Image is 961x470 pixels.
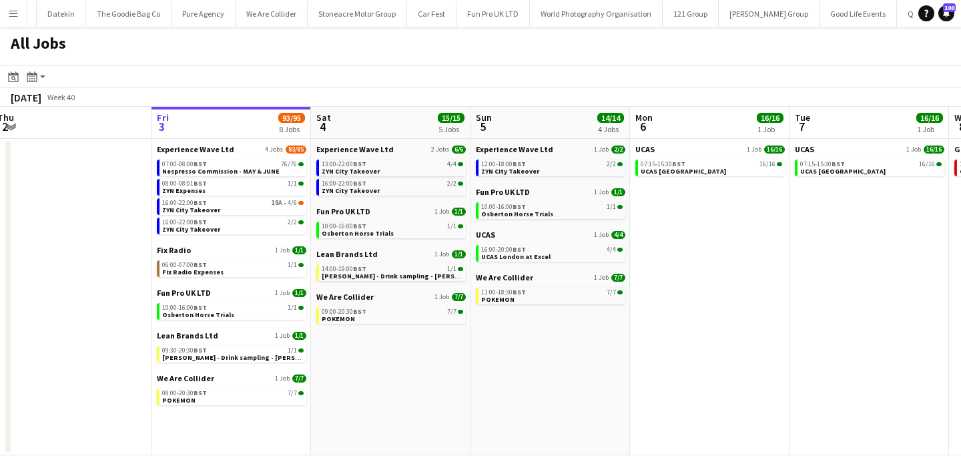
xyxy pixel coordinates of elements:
span: BST [353,264,366,273]
span: 10:00-16:00 [481,204,526,210]
span: 1/1 [292,246,306,254]
span: UCAS London [800,167,886,176]
button: Pure Agency [172,1,236,27]
a: UCAS1 Job16/16 [795,144,944,154]
div: 8 Jobs [279,124,304,134]
span: Osberton Horse Trials [162,310,234,319]
span: 1/1 [607,204,616,210]
div: Lean Brands Ltd1 Job1/109:30-20:30BST1/1[PERSON_NAME] - Drink sampling - [PERSON_NAME] [157,330,306,373]
span: Osberton Horse Trials [481,210,553,218]
span: 1/1 [298,263,304,267]
span: 1/1 [617,205,623,209]
span: 1/1 [298,348,304,352]
span: 2/2 [617,162,623,166]
a: 12:00-18:00BST2/2ZYN City Takeover [481,160,623,175]
a: 09:30-20:30BST1/1[PERSON_NAME] - Drink sampling - [PERSON_NAME] [162,346,304,361]
span: 16/16 [757,113,783,123]
span: UCAS London at Excel [481,252,551,261]
div: 4 Jobs [598,124,623,134]
button: Datekin [37,1,86,27]
span: 15/15 [438,113,464,123]
div: Experience Wave Ltd2 Jobs6/613:00-22:00BST4/4ZYN City Takeover16:00-22:00BST2/2ZYN City Takeover [316,144,466,206]
span: 1/1 [447,266,456,272]
span: We Are Collider [316,292,374,302]
a: 11:00-18:30BST7/7POKEMON [481,288,623,303]
span: 1 Job [594,188,609,196]
span: 7/7 [452,293,466,301]
span: 10:00-16:00 [322,223,366,230]
a: 07:00-08:00BST76/76Nespresso Commission - MAY & JUNE [162,160,304,175]
a: Lean Brands Ltd1 Job1/1 [157,330,306,340]
span: 7/7 [611,274,625,282]
button: [PERSON_NAME] Group [719,1,820,27]
button: The Goodie Bag Co [86,1,172,27]
span: Osberton Horse Trials [322,229,394,238]
span: Fun Pro UK LTD [476,187,530,197]
span: 1 Job [594,274,609,282]
span: We Are Collider [157,373,214,383]
a: Experience Wave Ltd4 Jobs83/85 [157,144,306,154]
span: 1 Job [275,375,290,383]
span: 1 Job [434,250,449,258]
span: 100 [943,3,956,12]
div: UCAS1 Job4/416:00-20:00BST4/4UCAS London at Excel [476,230,625,272]
span: ZYN City Takeover [322,186,380,195]
span: 14:00-19:00 [322,266,366,272]
a: 16:00-22:00BST2/2ZYN City Takeover [322,179,463,194]
span: 83/85 [286,146,306,154]
span: 4 Jobs [265,146,283,154]
span: 16/16 [924,146,944,154]
span: 07:00-08:00 [162,161,207,168]
a: Fix Radio1 Job1/1 [157,245,306,255]
span: ZYN City Takeover [162,225,220,234]
span: UCAS [635,144,655,154]
div: UCAS1 Job16/1607:15-15:30BST16/16UCAS [GEOGRAPHIC_DATA] [795,144,944,179]
span: 4/6 [288,200,297,206]
span: 16/16 [759,161,775,168]
a: 10:00-16:00BST1/1Osberton Horse Trials [322,222,463,237]
span: 16:00-20:00 [481,246,526,253]
a: We Are Collider1 Job7/7 [476,272,625,282]
span: 16/16 [919,161,935,168]
span: 09:30-20:30 [162,347,207,354]
span: 1/1 [288,304,297,311]
span: BST [194,346,207,355]
a: Fun Pro UK LTD1 Job1/1 [157,288,306,298]
span: Fix Radio Expenses [162,268,224,276]
div: Fun Pro UK LTD1 Job1/110:00-16:00BST1/1Osberton Horse Trials [316,206,466,249]
span: 3 [155,119,169,134]
span: Fun Pro UK LTD [316,206,370,216]
span: 76/76 [281,161,297,168]
div: • [162,200,304,206]
div: Experience Wave Ltd4 Jobs83/8507:00-08:00BST76/76Nespresso Commission - MAY & JUNE08:00-08:01BST1... [157,144,306,245]
span: UCAS London [641,167,726,176]
span: Nespresso Commission - MAY & JUNE [162,167,280,176]
span: Experience Wave Ltd [157,144,234,154]
span: 1/1 [292,332,306,340]
button: Car Fest [407,1,456,27]
a: Fun Pro UK LTD1 Job1/1 [316,206,466,216]
span: Experience Wave Ltd [316,144,394,154]
a: 16:00-22:00BST18A•4/6ZYN City Takeover [162,198,304,214]
span: 2/2 [288,219,297,226]
span: Experience Wave Ltd [476,144,553,154]
span: 1/1 [452,250,466,258]
span: Fix Radio [157,245,191,255]
span: We Are Collider [476,272,533,282]
span: 13:00-22:00 [322,161,366,168]
span: 06:00-07:00 [162,262,207,268]
span: BST [194,198,207,207]
a: 08:00-08:01BST1/1ZYN Expenses [162,179,304,194]
span: 16:00-22:00 [162,219,207,226]
span: 1/1 [288,262,297,268]
span: Sat [316,111,331,124]
span: BST [194,389,207,397]
span: POKEMON [481,295,515,304]
span: ZYN City Takeover [481,167,539,176]
div: Lean Brands Ltd1 Job1/114:00-19:00BST1/1[PERSON_NAME] - Drink sampling - [PERSON_NAME] [316,249,466,292]
span: BST [194,303,207,312]
span: 1/1 [288,347,297,354]
div: 5 Jobs [438,124,464,134]
span: 1/1 [611,188,625,196]
span: Sun [476,111,492,124]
